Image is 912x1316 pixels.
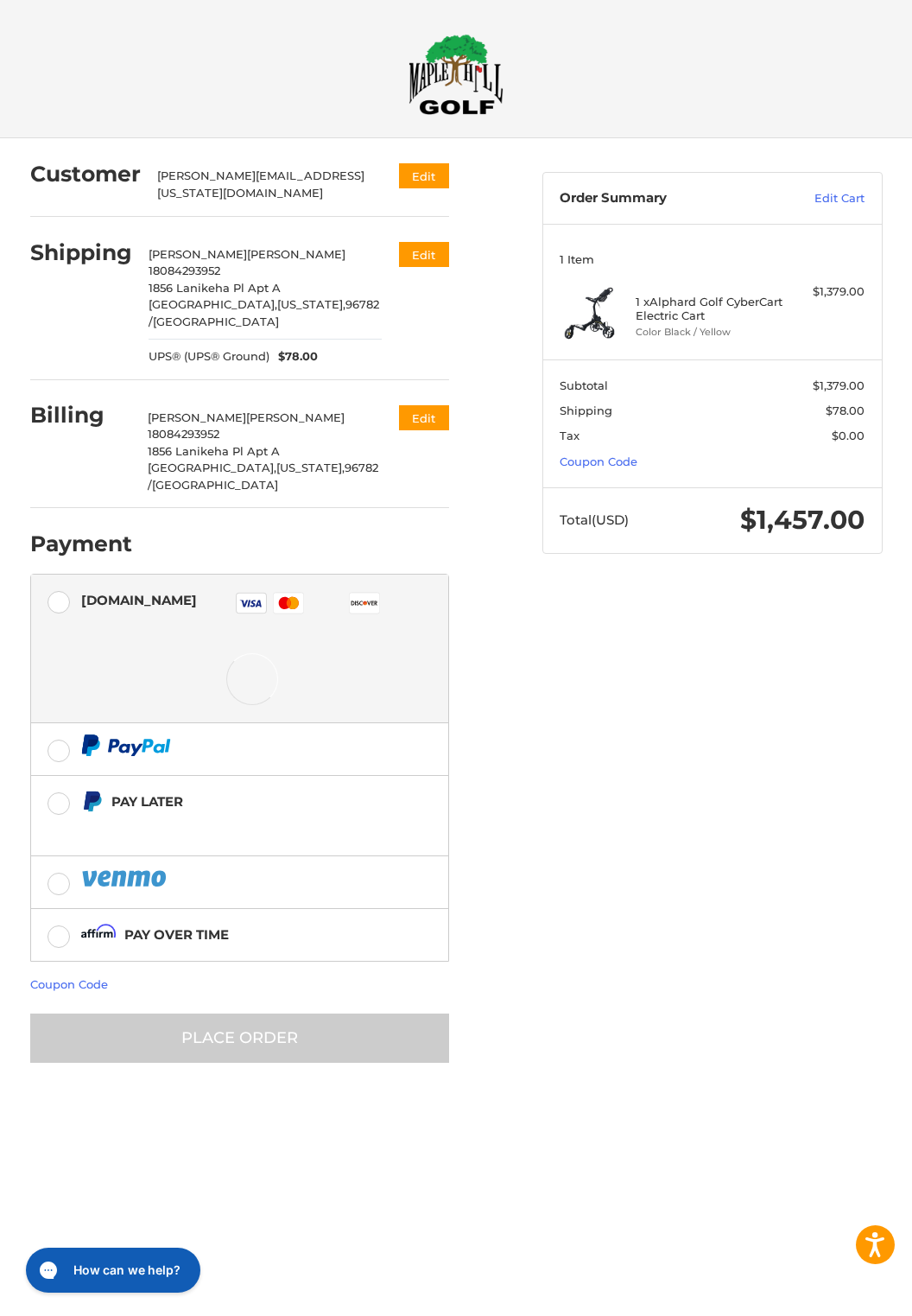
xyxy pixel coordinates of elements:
span: [GEOGRAPHIC_DATA], [148,461,276,474]
span: $0.00 [832,429,864,442]
span: [PERSON_NAME] [246,410,345,424]
a: Edit Cart [768,190,864,207]
img: PayPal icon [81,734,171,756]
img: Affirm icon [81,924,116,945]
span: $1,457.00 [740,504,864,536]
span: UPS® (UPS® Ground) [149,348,269,366]
h2: Payment [30,531,132,557]
span: [PERSON_NAME] [247,247,345,261]
span: Subtotal [560,378,608,392]
div: [DOMAIN_NAME] [81,586,197,614]
button: Place Order [30,1014,449,1063]
div: [PERSON_NAME][EMAIL_ADDRESS][US_STATE][DOMAIN_NAME] [157,168,365,201]
img: PayPal icon [81,868,169,889]
span: [GEOGRAPHIC_DATA] [153,315,279,328]
span: Total (USD) [560,512,629,528]
h2: Customer [30,161,141,188]
span: $78.00 [269,348,318,366]
div: Pay over time [124,920,229,949]
button: Edit [399,242,449,267]
span: [US_STATE], [277,297,345,311]
span: [PERSON_NAME] [149,247,247,261]
span: $78.00 [826,404,864,417]
span: $1,379.00 [813,378,864,392]
button: Edit [399,405,449,430]
span: [PERSON_NAME] [148,410,246,424]
button: Edit [399,163,449,188]
iframe: PayPal Message 1 [81,819,423,835]
a: Coupon Code [30,977,108,991]
span: 1856 Lanikeha Pl Apt A [149,281,281,295]
div: Pay Later [111,787,423,816]
h4: 1 x Alphard Golf CyberCart Electric Cart [636,295,784,323]
div: $1,379.00 [788,283,864,301]
span: 96782 / [148,461,378,492]
img: Maple Hill Golf [408,34,503,115]
a: Coupon Code [560,455,637,468]
span: 18084293952 [148,427,219,441]
span: [US_STATE], [276,461,345,474]
li: Color Black / Yellow [636,325,784,340]
span: [GEOGRAPHIC_DATA] [152,478,278,492]
span: 1856 Lanikeha Pl Apt A [148,444,280,458]
iframe: Gorgias live chat messenger [17,1242,206,1299]
span: [GEOGRAPHIC_DATA], [149,297,277,311]
span: 96782 / [149,297,379,328]
span: Shipping [560,404,612,417]
img: Pay Later icon [81,791,103,812]
h3: 1 Item [560,252,864,266]
h3: Order Summary [560,190,767,207]
h2: Billing [30,402,131,429]
span: Tax [560,429,579,442]
span: 18084293952 [149,264,220,277]
h2: Shipping [30,239,132,266]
